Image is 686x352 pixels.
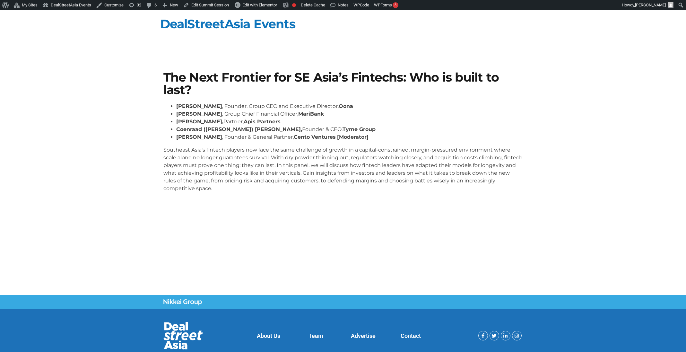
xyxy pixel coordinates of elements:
[176,126,302,132] strong: Coenraad ([PERSON_NAME]) [PERSON_NAME],
[257,332,280,339] a: About Us
[176,119,223,125] strong: [PERSON_NAME],
[160,16,295,31] a: DealStreetAsia Events
[176,110,523,118] li: , Group Chief Financial Officer,
[176,126,523,133] li: Founder & CEO,
[337,134,369,140] strong: [Moderator]
[163,146,523,192] p: Southeast Asia’s fintech players now face the same challenge of growth in a capital-constrained, ...
[393,2,398,8] div: 3
[176,102,523,110] li: , Founder, Group CEO and Executive Director,
[343,126,376,132] strong: Tyme Group
[176,118,523,126] li: Partner,
[635,3,666,7] span: [PERSON_NAME]
[176,133,523,141] li: , Founder & General Partner,
[176,103,222,109] strong: [PERSON_NAME]
[294,134,336,140] strong: Cento Ventures
[163,71,523,96] h1: The Next Frontier for SE Asia’s Fintechs: Who is built to last?
[176,111,222,117] strong: [PERSON_NAME]
[298,111,324,117] strong: MariBank
[163,299,202,305] img: Nikkei Group
[401,332,421,339] a: Contact
[242,3,277,7] span: Edit with Elementor
[292,3,296,7] div: Focus keyphrase not set
[244,119,281,125] strong: Apis Partners
[339,103,353,109] strong: Oona
[176,134,222,140] strong: [PERSON_NAME]
[308,332,323,339] a: Team
[351,332,376,339] a: Advertise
